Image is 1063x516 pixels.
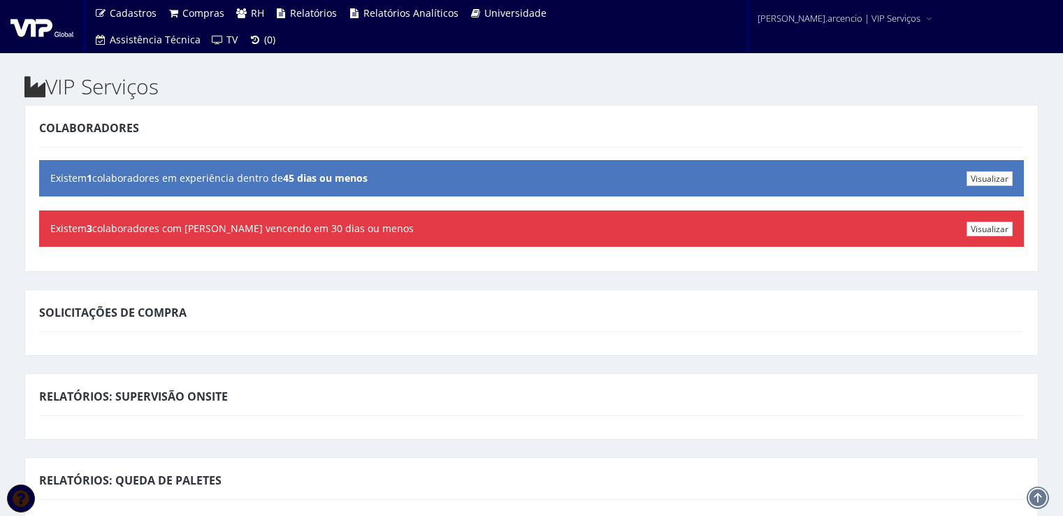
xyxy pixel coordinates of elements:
[283,171,368,185] b: 45 dias ou menos
[226,33,238,46] span: TV
[243,27,281,53] a: (0)
[39,120,139,136] span: Colaboradores
[39,473,222,488] span: Relatórios: Queda de Paletes
[10,16,73,37] img: logo
[39,305,187,320] span: Solicitações de Compra
[264,33,275,46] span: (0)
[87,171,92,185] b: 1
[182,6,224,20] span: Compras
[39,210,1024,247] div: Existem colaboradores com [PERSON_NAME] vencendo em 30 dias ou menos
[758,11,920,25] span: [PERSON_NAME].arcencio | VIP Serviços
[251,6,264,20] span: RH
[24,75,1039,98] h2: VIP Serviços
[110,6,157,20] span: Cadastros
[39,389,228,404] span: Relatórios: Supervisão OnSite
[206,27,244,53] a: TV
[39,160,1024,196] div: Existem colaboradores em experiência dentro de
[110,33,201,46] span: Assistência Técnica
[967,171,1013,186] a: Visualizar
[89,27,206,53] a: Assistência Técnica
[967,222,1013,236] a: Visualizar
[87,222,92,235] b: 3
[290,6,337,20] span: Relatórios
[363,6,458,20] span: Relatórios Analíticos
[484,6,547,20] span: Universidade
